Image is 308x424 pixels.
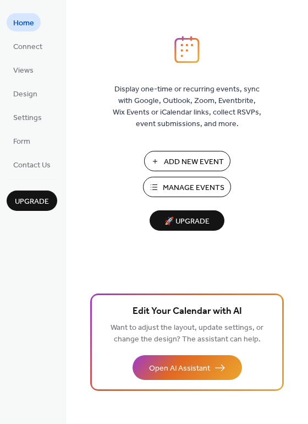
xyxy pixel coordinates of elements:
[13,89,37,100] span: Design
[150,210,224,231] button: 🚀 Upgrade
[13,18,34,29] span: Home
[113,84,261,130] span: Display one-time or recurring events, sync with Google, Outlook, Zoom, Eventbrite, Wix Events or ...
[13,112,42,124] span: Settings
[7,37,49,55] a: Connect
[149,363,210,374] span: Open AI Assistant
[7,108,48,126] a: Settings
[7,13,41,31] a: Home
[7,191,57,211] button: Upgrade
[156,214,218,229] span: 🚀 Upgrade
[13,41,42,53] span: Connect
[13,65,34,77] span: Views
[111,320,263,347] span: Want to adjust the layout, update settings, or change the design? The assistant can help.
[13,160,51,171] span: Contact Us
[7,61,40,79] a: Views
[143,177,231,197] button: Manage Events
[7,155,57,173] a: Contact Us
[7,132,37,150] a: Form
[7,84,44,102] a: Design
[15,196,49,208] span: Upgrade
[13,136,30,148] span: Form
[164,156,224,168] span: Add New Event
[163,182,224,194] span: Manage Events
[144,151,230,171] button: Add New Event
[174,36,200,63] img: logo_icon.svg
[133,355,242,380] button: Open AI Assistant
[133,304,242,319] span: Edit Your Calendar with AI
